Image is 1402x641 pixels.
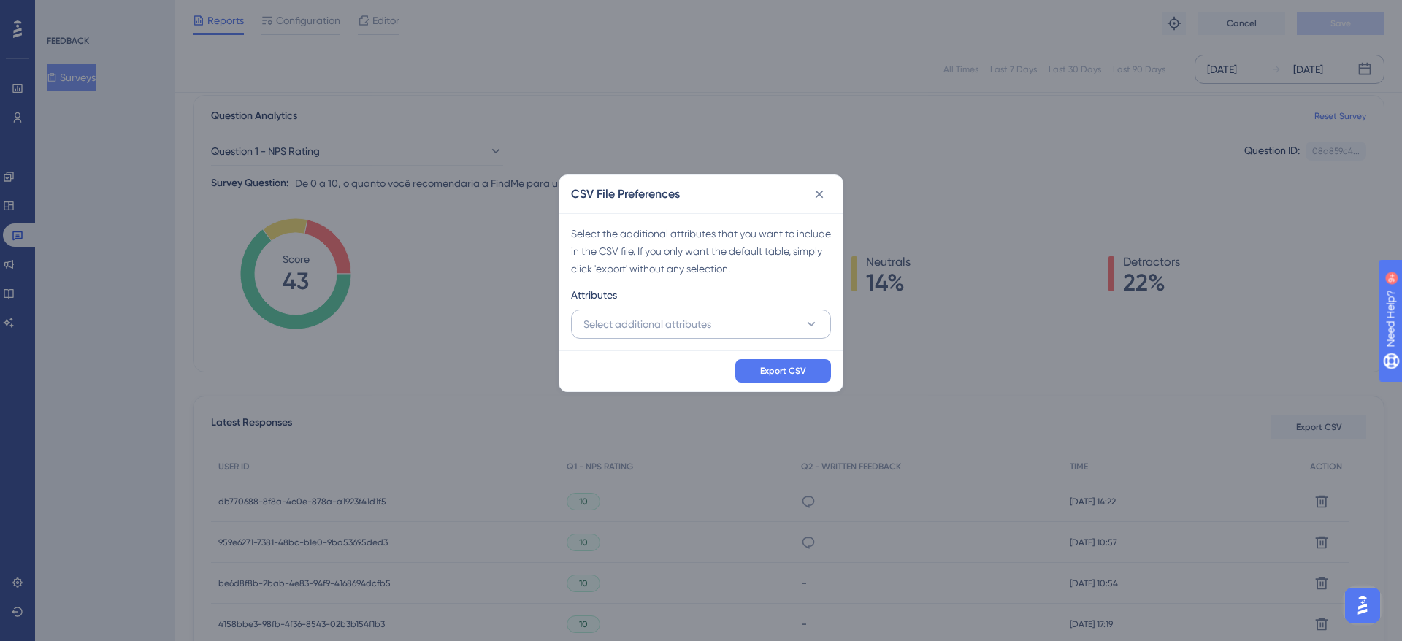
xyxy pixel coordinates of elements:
[571,225,831,277] div: Select the additional attributes that you want to include in the CSV file. If you only want the d...
[571,286,617,304] span: Attributes
[99,7,108,19] div: 9+
[760,365,806,377] span: Export CSV
[583,315,711,333] span: Select additional attributes
[1341,583,1384,627] iframe: UserGuiding AI Assistant Launcher
[571,185,680,203] h2: CSV File Preferences
[34,4,91,21] span: Need Help?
